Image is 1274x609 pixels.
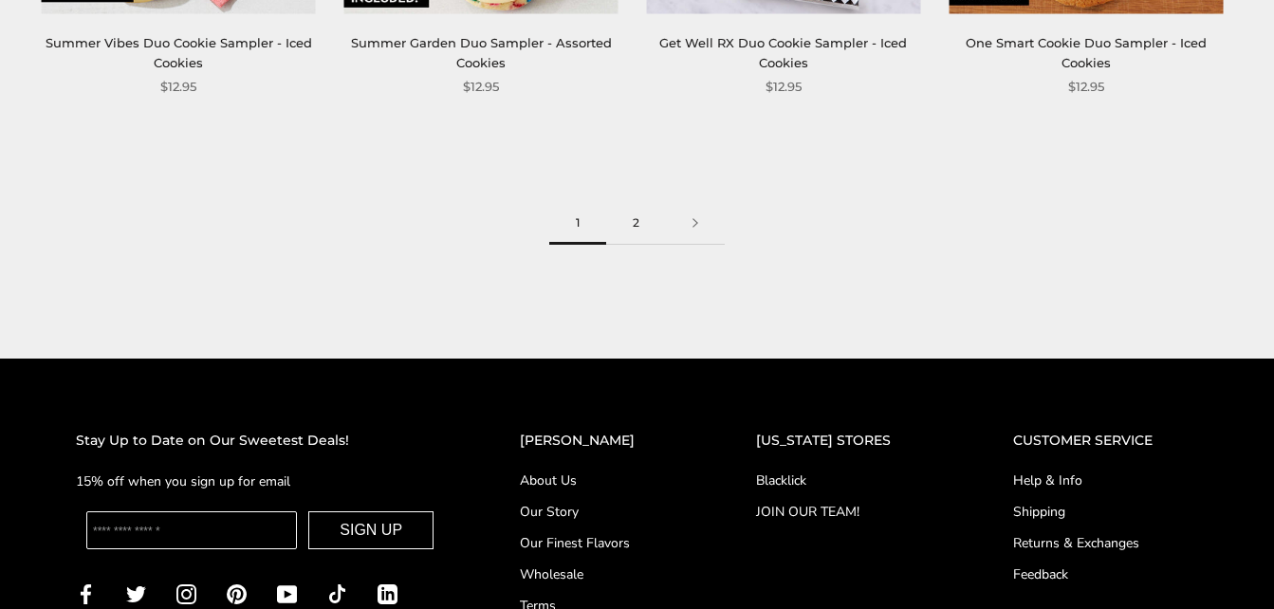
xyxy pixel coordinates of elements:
[766,77,802,97] span: $12.95
[520,471,680,490] a: About Us
[351,35,612,70] a: Summer Garden Duo Sampler - Assorted Cookies
[666,202,725,245] a: Next page
[756,430,936,452] h2: [US_STATE] STORES
[1013,502,1198,522] a: Shipping
[520,502,680,522] a: Our Story
[966,35,1207,70] a: One Smart Cookie Duo Sampler - Iced Cookies
[1013,471,1198,490] a: Help & Info
[756,471,936,490] a: Blacklick
[463,77,499,97] span: $12.95
[1013,430,1198,452] h2: CUSTOMER SERVICE
[76,430,444,452] h2: Stay Up to Date on Our Sweetest Deals!
[1013,564,1198,584] a: Feedback
[160,77,196,97] span: $12.95
[520,533,680,553] a: Our Finest Flavors
[308,511,434,549] button: SIGN UP
[277,582,297,604] a: YouTube
[86,511,297,549] input: Enter your email
[327,582,347,604] a: TikTok
[659,35,907,70] a: Get Well RX Duo Cookie Sampler - Iced Cookies
[606,202,666,245] a: 2
[756,502,936,522] a: JOIN OUR TEAM!
[520,564,680,584] a: Wholesale
[227,582,247,604] a: Pinterest
[1013,533,1198,553] a: Returns & Exchanges
[76,471,444,492] p: 15% off when you sign up for email
[549,202,606,245] span: 1
[176,582,196,604] a: Instagram
[46,35,312,70] a: Summer Vibes Duo Cookie Sampler - Iced Cookies
[378,582,397,604] a: LinkedIn
[76,582,96,604] a: Facebook
[1068,77,1104,97] span: $12.95
[126,582,146,604] a: Twitter
[520,430,680,452] h2: [PERSON_NAME]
